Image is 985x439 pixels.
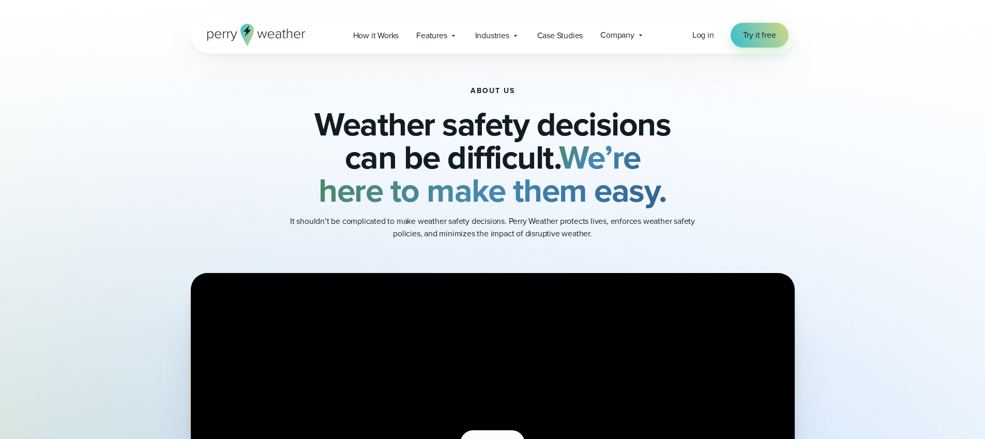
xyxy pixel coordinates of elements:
[319,133,666,215] strong: We’re here to make them easy.
[243,108,743,207] h2: Weather safety decisions can be difficult.
[731,23,789,48] a: Try it free
[471,87,515,95] h1: About Us
[416,29,447,42] span: Features
[600,29,634,41] span: Company
[528,25,592,46] a: Case Studies
[353,29,399,42] span: How it Works
[286,215,700,240] p: It shouldn’t be complicated to make weather safety decisions. Perry Weather protects lives, enfor...
[344,25,408,46] a: How it Works
[692,29,714,41] a: Log in
[743,29,776,41] span: Try it free
[475,29,509,42] span: Industries
[537,29,583,42] span: Case Studies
